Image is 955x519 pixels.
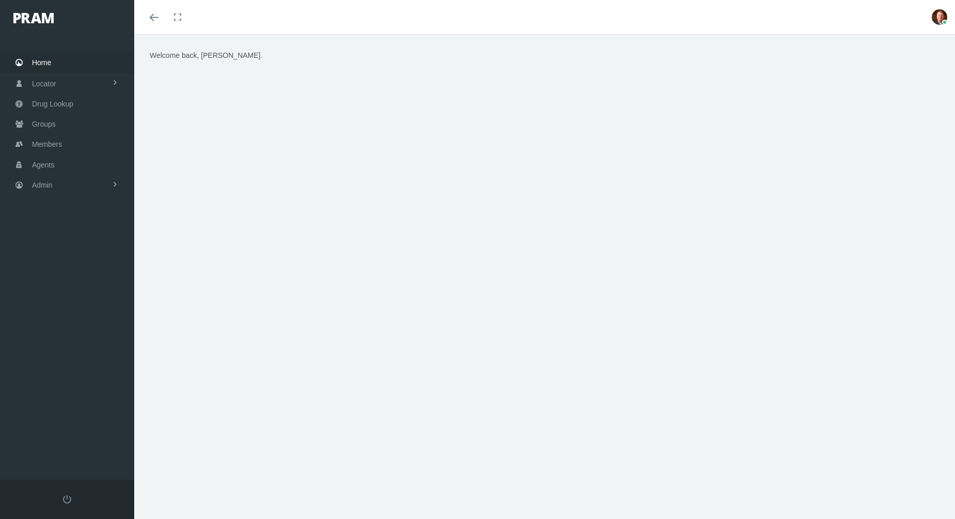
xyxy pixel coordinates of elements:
span: Welcome back, [PERSON_NAME]. [150,51,262,59]
img: S_Profile_Picture_684.jpg [932,9,947,25]
span: Agents [32,155,55,175]
span: Members [32,134,62,154]
img: PRAM_20_x_78.png [13,13,54,23]
span: Groups [32,114,56,134]
span: Admin [32,175,53,195]
span: Drug Lookup [32,94,73,114]
span: Locator [32,74,56,94]
span: Home [32,53,51,72]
